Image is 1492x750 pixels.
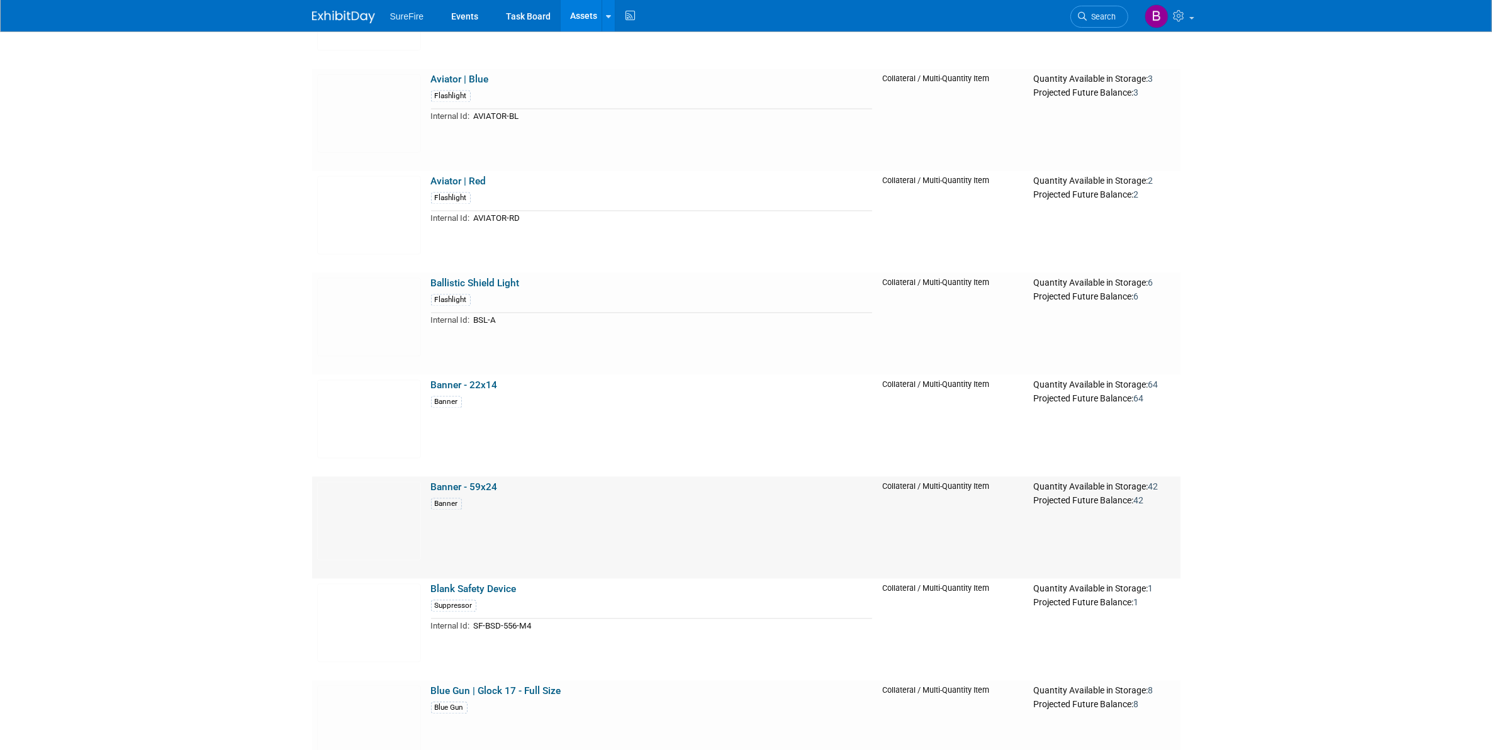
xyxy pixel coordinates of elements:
[1033,481,1175,493] div: Quantity Available in Storage:
[1148,481,1158,491] span: 42
[1033,583,1175,595] div: Quantity Available in Storage:
[1033,391,1175,405] div: Projected Future Balance:
[1087,12,1116,21] span: Search
[431,685,561,697] a: Blue Gun | Glock 17 - Full Size
[1133,699,1138,709] span: 8
[877,272,1029,374] td: Collateral / Multi-Quantity Item
[431,498,462,510] div: Banner
[877,69,1029,171] td: Collateral / Multi-Quantity Item
[431,600,476,612] div: Suppressor
[431,481,498,493] a: Banner - 59x24
[431,396,462,408] div: Banner
[1148,685,1153,695] span: 8
[1148,379,1158,389] span: 64
[431,702,468,714] div: Blue Gun
[470,618,872,633] td: SF-BSD-556-M4
[1133,597,1138,607] span: 1
[877,578,1029,680] td: Collateral / Multi-Quantity Item
[431,192,471,204] div: Flashlight
[431,109,470,123] td: Internal Id:
[1148,277,1153,288] span: 6
[431,294,471,306] div: Flashlight
[1033,176,1175,187] div: Quantity Available in Storage:
[431,74,489,85] a: Aviator | Blue
[431,277,520,289] a: Ballistic Shield Light
[1033,697,1175,710] div: Projected Future Balance:
[1033,187,1175,201] div: Projected Future Balance:
[431,618,470,633] td: Internal Id:
[1033,74,1175,85] div: Quantity Available in Storage:
[1133,189,1138,199] span: 2
[1133,495,1143,505] span: 42
[1033,85,1175,99] div: Projected Future Balance:
[1148,176,1153,186] span: 2
[390,11,424,21] span: SureFire
[431,583,517,595] a: Blank Safety Device
[431,176,486,187] a: Aviator | Red
[1033,493,1175,507] div: Projected Future Balance:
[877,171,1029,272] td: Collateral / Multi-Quantity Item
[431,379,498,391] a: Banner - 22x14
[1033,277,1175,289] div: Quantity Available in Storage:
[1148,74,1153,84] span: 3
[470,313,872,327] td: BSL-A
[1033,685,1175,697] div: Quantity Available in Storage:
[470,211,872,225] td: AVIATOR-RD
[1133,393,1143,403] span: 64
[431,90,471,102] div: Flashlight
[1033,595,1175,608] div: Projected Future Balance:
[877,476,1029,578] td: Collateral / Multi-Quantity Item
[1133,291,1138,301] span: 6
[1145,4,1169,28] img: Bree Yoshikawa
[877,374,1029,476] td: Collateral / Multi-Quantity Item
[431,313,470,327] td: Internal Id:
[431,211,470,225] td: Internal Id:
[1133,87,1138,98] span: 3
[470,109,872,123] td: AVIATOR-BL
[1070,6,1128,28] a: Search
[1033,379,1175,391] div: Quantity Available in Storage:
[1033,289,1175,303] div: Projected Future Balance:
[1148,583,1153,593] span: 1
[312,11,375,23] img: ExhibitDay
